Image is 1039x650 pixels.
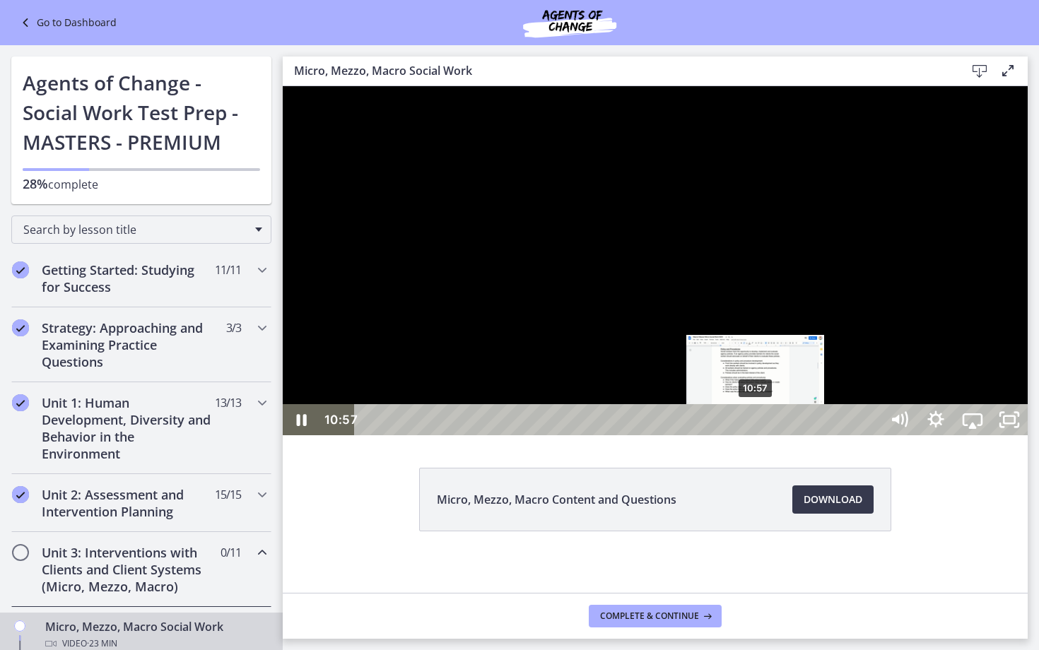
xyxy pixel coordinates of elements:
[23,68,260,157] h1: Agents of Change - Social Work Test Prep - MASTERS - PREMIUM
[215,486,241,503] span: 15 / 15
[42,319,214,370] h2: Strategy: Approaching and Examining Practice Questions
[635,318,671,349] button: Show settings menu
[226,319,241,336] span: 3 / 3
[804,491,862,508] span: Download
[294,62,943,79] h3: Micro, Mezzo, Macro Social Work
[589,605,722,627] button: Complete & continue
[708,318,745,349] button: Unfullscreen
[600,610,699,622] span: Complete & continue
[23,175,260,193] p: complete
[42,544,214,595] h2: Unit 3: Interventions with Clients and Client Systems (Micro, Mezzo, Macro)
[671,318,708,349] button: Airplay
[42,394,214,462] h2: Unit 1: Human Development, Diversity and Behavior in the Environment
[215,261,241,278] span: 11 / 11
[221,544,241,561] span: 0 / 11
[215,394,241,411] span: 13 / 13
[12,486,29,503] i: Completed
[42,261,214,295] h2: Getting Started: Studying for Success
[17,14,117,31] a: Go to Dashboard
[12,394,29,411] i: Completed
[42,486,214,520] h2: Unit 2: Assessment and Intervention Planning
[12,261,29,278] i: Completed
[598,318,635,349] button: Mute
[12,319,29,336] i: Completed
[23,222,248,237] span: Search by lesson title
[23,175,48,192] span: 28%
[437,491,676,508] span: Micro, Mezzo, Macro Content and Questions
[283,86,1028,435] iframe: Video Lesson
[11,215,271,244] div: Search by lesson title
[485,6,654,40] img: Agents of Change Social Work Test Prep
[792,485,874,514] a: Download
